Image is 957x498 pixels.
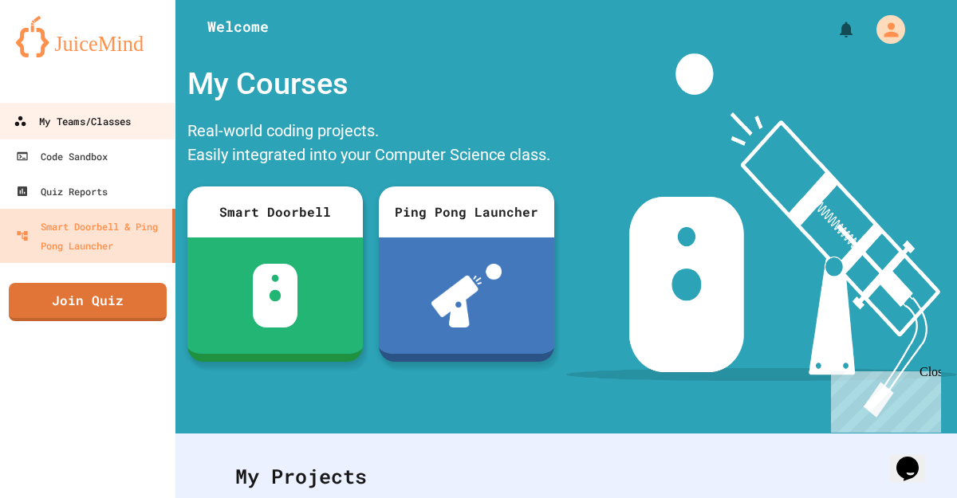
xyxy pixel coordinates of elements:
[566,53,957,418] img: banner-image-my-projects.png
[825,365,941,433] iframe: chat widget
[9,283,167,321] a: Join Quiz
[14,112,131,131] div: My Teams/Classes
[16,182,108,201] div: Quiz Reports
[431,264,502,327] img: ppl-with-ball.png
[6,6,110,101] div: Chat with us now!Close
[807,16,860,43] div: My Notifications
[187,186,363,237] div: Smart Doorbell
[253,264,298,327] img: sdb-white.svg
[860,11,909,48] div: My Account
[890,434,941,482] iframe: chat widget
[379,186,554,237] div: Ping Pong Launcher
[179,115,562,174] div: Real-world coding projects. Easily integrated into your Computer Science class.
[16,16,159,57] img: logo-orange.svg
[16,217,166,255] div: Smart Doorbell & Ping Pong Launcher
[16,147,108,166] div: Code Sandbox
[179,53,562,115] div: My Courses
